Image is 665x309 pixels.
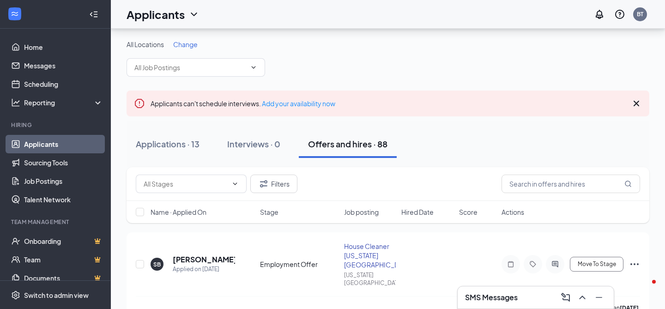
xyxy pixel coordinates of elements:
[250,64,257,71] svg: ChevronDown
[575,290,590,305] button: ChevronUp
[308,138,387,150] div: Offers and hires · 88
[637,10,643,18] div: BT
[24,153,103,172] a: Sourcing Tools
[173,40,198,48] span: Change
[550,261,561,268] svg: ActiveChat
[593,292,605,303] svg: Minimize
[24,98,103,107] div: Reporting
[188,9,199,20] svg: ChevronDown
[570,257,623,272] button: Move To Stage
[134,62,246,73] input: All Job Postings
[11,218,101,226] div: Team Management
[24,75,103,93] a: Scheduling
[250,175,297,193] button: Filter Filters
[24,232,103,250] a: OnboardingCrown
[127,6,185,22] h1: Applicants
[11,121,101,129] div: Hiring
[629,259,640,270] svg: Ellipses
[24,172,103,190] a: Job Postings
[153,261,161,268] div: SB
[127,40,164,48] span: All Locations
[134,98,145,109] svg: Error
[594,9,605,20] svg: Notifications
[173,265,235,274] div: Applied on [DATE]
[505,261,516,268] svg: Note
[592,290,606,305] button: Minimize
[558,290,573,305] button: ComposeMessage
[231,180,239,188] svg: ChevronDown
[136,138,199,150] div: Applications · 13
[344,271,396,287] div: [US_STATE][GEOGRAPHIC_DATA]
[24,291,89,300] div: Switch to admin view
[560,292,571,303] svg: ComposeMessage
[24,269,103,287] a: DocumentsCrown
[144,179,228,189] input: All Stages
[634,278,656,300] iframe: Intercom live chat
[577,292,588,303] svg: ChevronUp
[527,261,538,268] svg: Tag
[151,207,206,217] span: Name · Applied On
[631,98,642,109] svg: Cross
[10,9,19,18] svg: WorkstreamLogo
[459,207,478,217] span: Score
[24,135,103,153] a: Applicants
[344,207,379,217] span: Job posting
[260,260,338,269] div: Employment Offer
[24,190,103,209] a: Talent Network
[578,261,616,267] span: Move To Stage
[502,175,640,193] input: Search in offers and hires
[24,250,103,269] a: TeamCrown
[260,207,278,217] span: Stage
[614,9,625,20] svg: QuestionInfo
[11,98,20,107] svg: Analysis
[227,138,280,150] div: Interviews · 0
[151,99,335,108] span: Applicants can't schedule interviews.
[344,242,396,269] div: House Cleaner [US_STATE][GEOGRAPHIC_DATA]
[258,178,269,189] svg: Filter
[465,292,518,303] h3: SMS Messages
[401,207,434,217] span: Hired Date
[24,56,103,75] a: Messages
[502,207,524,217] span: Actions
[173,254,235,265] h5: [PERSON_NAME]
[89,10,98,19] svg: Collapse
[624,180,632,188] svg: MagnifyingGlass
[262,99,335,108] a: Add your availability now
[11,291,20,300] svg: Settings
[24,38,103,56] a: Home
